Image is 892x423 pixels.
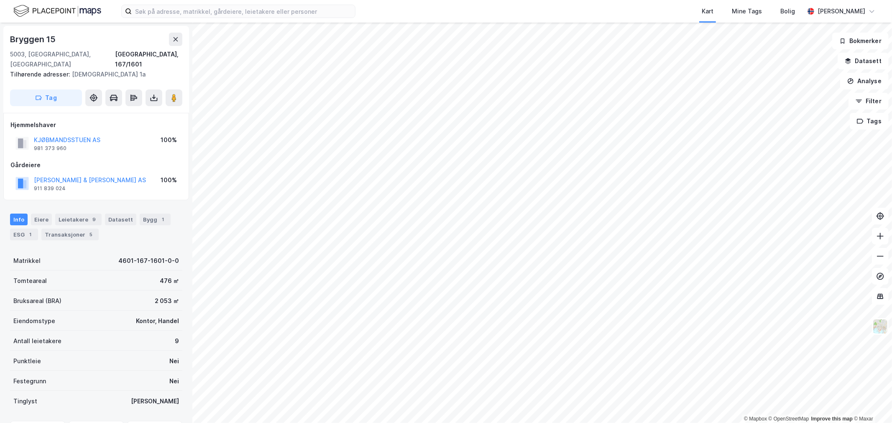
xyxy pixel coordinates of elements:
div: 9 [175,336,179,346]
img: logo.f888ab2527a4732fd821a326f86c7f29.svg [13,4,101,18]
div: Nei [169,356,179,366]
div: 5 [87,230,95,239]
div: 5003, [GEOGRAPHIC_DATA], [GEOGRAPHIC_DATA] [10,49,115,69]
div: [DEMOGRAPHIC_DATA] 1a [10,69,176,79]
div: Festegrunn [13,376,46,386]
div: ESG [10,229,38,240]
div: Hjemmelshaver [10,120,182,130]
button: Tag [10,89,82,106]
div: Bolig [780,6,795,16]
button: Tags [850,113,889,130]
button: Analyse [840,73,889,89]
div: 911 839 024 [34,185,66,192]
div: Tomteareal [13,276,47,286]
div: Gårdeiere [10,160,182,170]
div: Transaksjoner [41,229,99,240]
div: 100% [161,175,177,185]
input: Søk på adresse, matrikkel, gårdeiere, leietakere eller personer [132,5,355,18]
div: 9 [90,215,98,224]
div: [PERSON_NAME] [131,396,179,406]
div: Eiendomstype [13,316,55,326]
div: Info [10,214,28,225]
a: Mapbox [744,416,767,422]
button: Bokmerker [832,33,889,49]
div: 2 053 ㎡ [155,296,179,306]
div: Antall leietakere [13,336,61,346]
div: Tinglyst [13,396,37,406]
button: Filter [849,93,889,110]
div: [GEOGRAPHIC_DATA], 167/1601 [115,49,182,69]
div: 100% [161,135,177,145]
div: Punktleie [13,356,41,366]
div: Kart [702,6,713,16]
div: Nei [169,376,179,386]
button: Datasett [838,53,889,69]
div: Matrikkel [13,256,41,266]
div: 1 [26,230,35,239]
div: 981 373 960 [34,145,66,152]
iframe: Chat Widget [850,383,892,423]
div: Bruksareal (BRA) [13,296,61,306]
div: Datasett [105,214,136,225]
div: Kontor, Handel [136,316,179,326]
div: Mine Tags [732,6,762,16]
a: Improve this map [811,416,853,422]
div: Eiere [31,214,52,225]
div: Bygg [140,214,171,225]
a: OpenStreetMap [769,416,809,422]
div: Bryggen 15 [10,33,57,46]
div: Leietakere [55,214,102,225]
span: Tilhørende adresser: [10,71,72,78]
div: 476 ㎡ [160,276,179,286]
div: 1 [159,215,167,224]
div: [PERSON_NAME] [818,6,865,16]
img: Z [872,319,888,334]
div: 4601-167-1601-0-0 [118,256,179,266]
